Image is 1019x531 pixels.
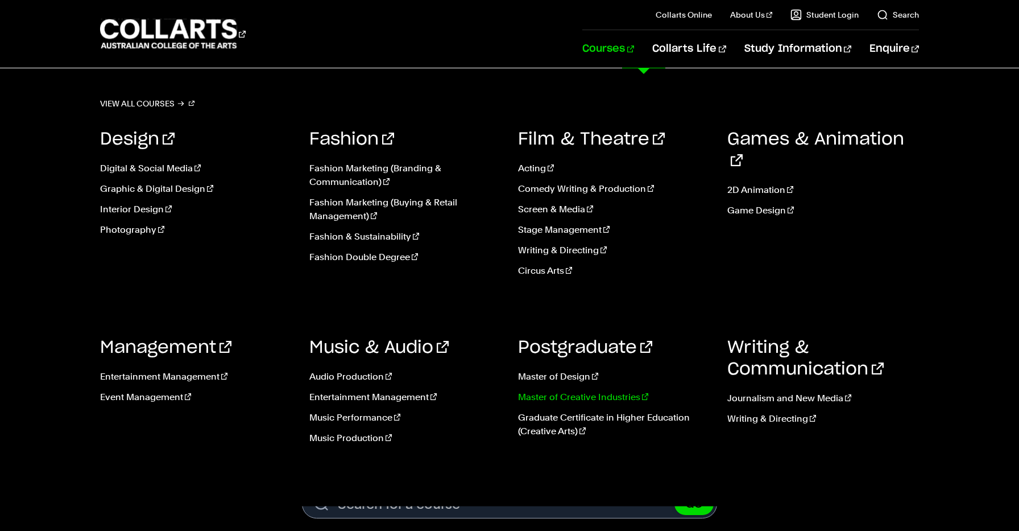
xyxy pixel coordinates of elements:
[518,244,710,257] a: Writing & Directing
[656,9,712,20] a: Collarts Online
[730,9,772,20] a: About Us
[100,182,292,196] a: Graphic & Digital Design
[744,30,851,68] a: Study Information
[100,370,292,384] a: Entertainment Management
[309,339,449,356] a: Music & Audio
[518,370,710,384] a: Master of Design
[727,204,919,217] a: Game Design
[309,250,502,264] a: Fashion Double Degree
[100,18,246,50] div: Go to homepage
[518,264,710,278] a: Circus Arts
[518,131,665,148] a: Film & Theatre
[100,131,175,148] a: Design
[309,196,502,223] a: Fashion Marketing (Buying & Retail Management)
[518,162,710,175] a: Acting
[309,162,502,189] a: Fashion Marketing (Branding & Communication)
[309,390,502,404] a: Entertainment Management
[727,412,919,426] a: Writing & Directing
[790,9,859,20] a: Student Login
[518,411,710,438] a: Graduate Certificate in Higher Education (Creative Arts)
[309,131,394,148] a: Fashion
[309,370,502,384] a: Audio Production
[518,203,710,216] a: Screen & Media
[727,339,884,378] a: Writing & Communication
[518,339,652,356] a: Postgraduate
[309,411,502,425] a: Music Performance
[309,230,502,244] a: Fashion & Sustainability
[518,182,710,196] a: Comedy Writing & Production
[869,30,919,68] a: Enquire
[582,30,634,68] a: Courses
[652,30,726,68] a: Collarts Life
[309,431,502,445] a: Music Production
[100,203,292,216] a: Interior Design
[727,392,919,405] a: Journalism and New Media
[100,223,292,237] a: Photography
[100,162,292,175] a: Digital & Social Media
[727,183,919,197] a: 2D Animation
[100,339,231,356] a: Management
[518,390,710,404] a: Master of Creative Industries
[100,96,194,112] a: View all courses
[100,390,292,404] a: Event Management
[727,131,904,170] a: Games & Animation
[877,9,919,20] a: Search
[518,223,710,237] a: Stage Management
